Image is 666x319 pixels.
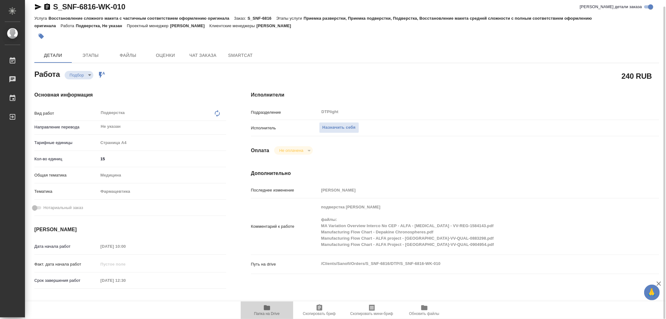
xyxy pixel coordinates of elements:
[319,186,625,195] input: Пустое поле
[170,23,210,28] p: [PERSON_NAME]
[34,16,48,21] p: Услуга
[34,3,42,11] button: Скопировать ссылку для ЯМессенджера
[98,154,226,163] input: ✎ Введи что-нибудь
[34,226,226,233] h4: [PERSON_NAME]
[43,205,83,211] span: Нотариальный заказ
[234,16,248,21] p: Заказ:
[34,16,592,28] p: Приемка разверстки, Приемка подверстки, Подверстка, Восстановление макета средней сложности с пол...
[34,188,98,195] p: Тематика
[98,300,153,309] input: Пустое поле
[34,156,98,162] p: Кол-во единиц
[34,110,98,117] p: Вид работ
[319,202,625,250] textarea: подверстка [PERSON_NAME] файлы: MA Variation Overview Interco No CEP - ALFA - [MEDICAL_DATA] - VV...
[274,146,313,155] div: Подбор
[76,23,127,28] p: Подверстка, Не указан
[34,277,98,284] p: Срок завершения работ
[98,276,153,285] input: Пустое поле
[251,147,269,154] h4: Оплата
[38,52,68,59] span: Детали
[251,125,319,131] p: Исполнитель
[34,68,60,79] h2: Работа
[34,124,98,130] p: Направление перевода
[61,23,76,28] p: Работа
[319,258,625,269] textarea: /Clients/Sanofi/Orders/S_SNF-6816/DTP/S_SNF-6816-WK-010
[251,261,319,267] p: Путь на drive
[580,4,642,10] span: [PERSON_NAME] детали заказа
[346,302,398,319] button: Скопировать мини-бриф
[248,16,276,21] p: S_SNF-6816
[34,91,226,99] h4: Основная информация
[210,23,257,28] p: Клиентские менеджеры
[293,302,346,319] button: Скопировать бриф
[48,16,234,21] p: Восстановление сложного макета с частичным соответствием оформлению оригинала
[254,312,280,316] span: Папка на Drive
[150,52,180,59] span: Оценки
[65,71,93,79] div: Подбор
[98,242,153,251] input: Пустое поле
[127,23,170,28] p: Проектный менеджер
[303,312,336,316] span: Скопировать бриф
[53,2,125,11] a: S_SNF-6816-WK-010
[241,302,293,319] button: Папка на Drive
[34,261,98,267] p: Факт. дата начала работ
[251,187,319,193] p: Последнее изменение
[251,170,659,177] h4: Дополнительно
[34,172,98,178] p: Общая тематика
[251,109,319,116] p: Подразделение
[43,3,51,11] button: Скопировать ссылку
[323,124,356,131] span: Назначить себя
[188,52,218,59] span: Чат заказа
[647,286,657,299] span: 🙏
[34,140,98,146] p: Тарифные единицы
[622,71,652,81] h2: 240 RUB
[225,52,255,59] span: SmartCat
[76,52,106,59] span: Этапы
[113,52,143,59] span: Файлы
[98,260,153,269] input: Пустое поле
[398,302,451,319] button: Обновить файлы
[409,312,439,316] span: Обновить файлы
[276,16,304,21] p: Этапы услуги
[34,243,98,250] p: Дата начала работ
[350,312,393,316] span: Скопировать мини-бриф
[644,285,660,300] button: 🙏
[98,186,226,197] div: Фармацевтика
[34,29,48,43] button: Добавить тэг
[256,23,296,28] p: [PERSON_NAME]
[251,223,319,230] p: Комментарий к работе
[319,122,359,133] button: Назначить себя
[277,148,305,153] button: Не оплачена
[98,170,226,181] div: Медицина
[68,72,86,78] button: Подбор
[251,91,659,99] h4: Исполнители
[98,137,226,148] div: Страница А4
